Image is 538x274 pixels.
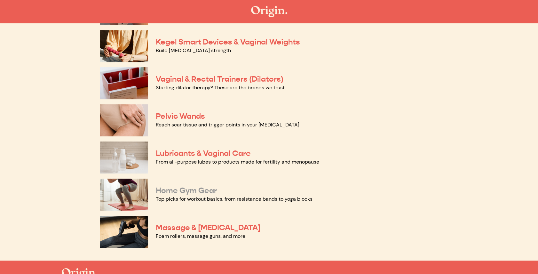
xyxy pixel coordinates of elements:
a: Top picks for workout basics, from resistance bands to yoga blocks [156,196,313,202]
a: Lubricants & Vaginal Care [156,149,251,158]
img: Kegel Smart Devices & Vaginal Weights [100,30,148,62]
a: Foam rollers, massage guns, and more [156,233,245,239]
img: Pelvic Wands [100,104,148,136]
a: Massage & [MEDICAL_DATA] [156,223,260,232]
a: Home Gym Gear [156,186,217,195]
img: The Origin Shop [251,6,287,17]
a: Pelvic Wands [156,111,205,121]
img: Lubricants & Vaginal Care [100,141,148,173]
img: Massage & Myofascial Release [100,216,148,248]
a: From all-purpose lubes to products made for fertility and menopause [156,158,319,165]
a: Vaginal & Rectal Trainers (Dilators) [156,74,283,84]
img: Home Gym Gear [100,179,148,211]
img: Vaginal & Rectal Trainers (Dilators) [100,67,148,99]
a: Reach scar tissue and trigger points in your [MEDICAL_DATA] [156,121,299,128]
a: Starting dilator therapy? These are the brands we trust [156,84,285,91]
a: Kegel Smart Devices & Vaginal Weights [156,37,300,47]
a: Build [MEDICAL_DATA] strength [156,47,231,54]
